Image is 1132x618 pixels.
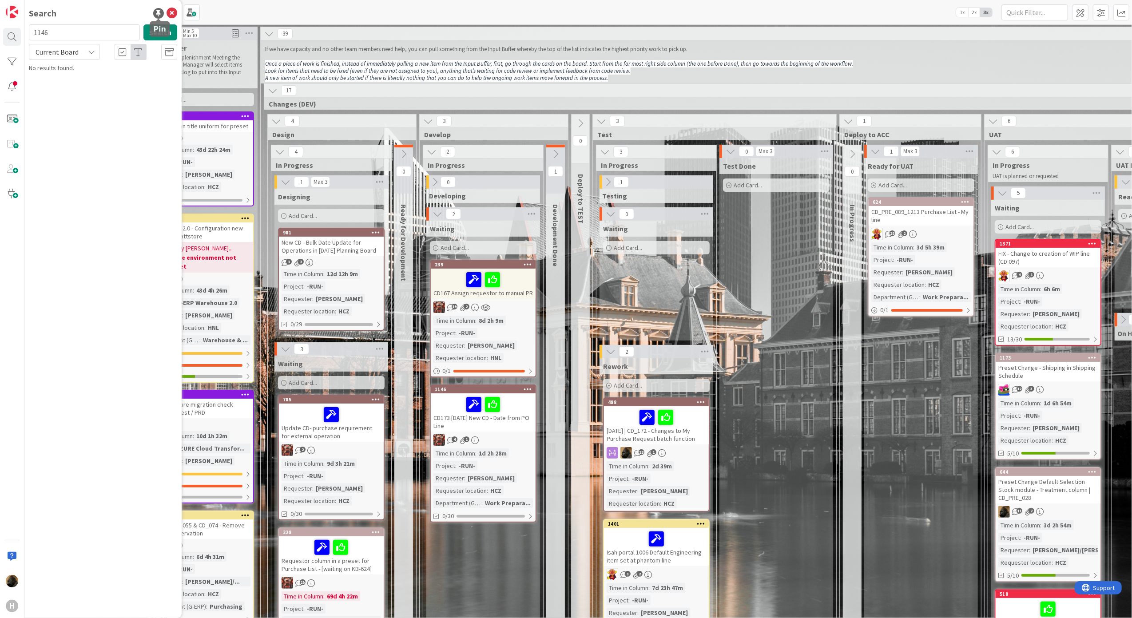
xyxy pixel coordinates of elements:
div: CD173 [DATE] New CD - Date from PO Line [431,393,536,432]
span: : [919,292,921,302]
span: : [303,281,305,291]
div: 10d 1h 32m [194,431,230,441]
div: 6h 6m [1041,284,1062,294]
div: Requester location [433,486,487,495]
span: : [323,459,325,468]
div: 0/2 [148,348,253,359]
div: 1d 6h 54m [1041,398,1074,408]
div: Requester [433,473,464,483]
div: Requester [433,341,464,350]
span: : [925,280,926,289]
div: 8d 2h 9m [477,316,506,325]
div: 69d 4h 22m [325,591,360,601]
span: : [193,552,194,562]
div: 228 [283,529,384,535]
div: -RUN- [894,255,915,265]
div: 0/1 [148,468,253,479]
span: : [323,269,325,279]
span: : [1040,284,1041,294]
div: Requester location [607,499,660,508]
span: : [455,461,457,471]
img: ND [998,506,1010,518]
div: ND [604,447,709,459]
div: Requester [871,267,902,277]
span: : [628,474,630,483]
div: Make column title uniform for preset [148,120,253,132]
span: : [648,461,650,471]
div: Project [998,533,1020,543]
div: 488 [608,399,709,405]
span: : [487,486,488,495]
img: ND [620,447,632,459]
div: HCZ [336,496,352,506]
span: 2 [1029,508,1034,514]
span: Add Card... [734,181,762,189]
div: JK [279,577,384,589]
div: Preset Change - Shipping in Shipping Schedule [996,362,1100,381]
div: 488[DATE] | CD_172 - Changes to My Purchase Request batch function [604,398,709,444]
span: : [193,145,194,154]
span: Add Card... [878,181,907,189]
span: : [204,182,206,192]
span: 2 [464,304,469,309]
span: : [475,316,477,325]
div: [DATE] | CD_172 - Changes to My Purchase Request batch function [604,406,709,444]
div: HCZ [206,589,221,599]
div: [PERSON_NAME] [1030,309,1082,319]
span: [DATE] By [PERSON_NAME]... [160,244,233,253]
div: G-ERP Warehouse 2.0 [174,298,239,308]
div: 0/1 [148,480,253,491]
div: 3d 5h 39m [914,242,947,252]
div: Requester location [871,280,925,289]
div: 1173 [996,354,1100,362]
div: 518 [996,590,1100,598]
div: FIX - Change to creation of WIP line (CD 097) [996,248,1100,267]
span: : [335,306,336,316]
span: : [312,483,314,493]
input: Quick Filter... [1001,4,1068,20]
div: Requester [282,294,312,304]
div: 0/1 [431,365,536,376]
div: HCZ [336,306,352,316]
div: Warehouse 2.0 - Configuration new locations Sattstore [148,222,253,242]
div: 43d 4h 26m [194,285,230,295]
div: 1146 [435,386,536,392]
div: 981New CD - Bulk Date Update for Operations in [DATE] Planning Board [279,229,384,256]
span: : [1020,297,1021,306]
span: Support [19,1,40,12]
div: Time in Column [282,459,323,468]
span: : [1052,558,1053,567]
a: 887Warehouse 2.0 - Configuration new locations Sattstore[DATE] By [PERSON_NAME]...Acceptance envi... [147,214,254,383]
span: : [648,583,650,593]
div: HCZ [661,499,677,508]
div: [PERSON_NAME] [903,267,955,277]
div: Time in Column [998,520,1040,530]
div: Work Prepara... [921,292,971,302]
span: : [1020,533,1021,543]
div: 518 [1000,591,1100,597]
span: : [1029,309,1030,319]
div: Project [871,255,893,265]
span: 1 [464,436,469,442]
span: Current Board [36,48,79,56]
span: 0/30 [442,511,454,521]
span: 28 [890,230,895,236]
div: [PERSON_NAME] [1030,423,1082,433]
div: Department (G-ERP) [871,292,919,302]
div: [PERSON_NAME] [465,341,517,350]
button: Search [143,24,177,40]
span: : [913,242,914,252]
span: Add Card... [289,212,317,220]
div: 1371FIX - Change to creation of WIP line (CD 097) [996,240,1100,267]
span: 4 [452,436,457,442]
div: -RUN- [630,474,651,483]
div: Project [998,297,1020,306]
div: 3d 2h 54m [1041,520,1074,530]
span: 2 [300,447,306,452]
span: Add Card... [1005,223,1034,231]
img: LC [998,270,1010,281]
div: HCZ [926,280,941,289]
span: 5/10 [1007,571,1019,580]
div: [PERSON_NAME] [314,483,365,493]
div: CD_PRE_089_1213 Purchase List - My line [869,206,973,226]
